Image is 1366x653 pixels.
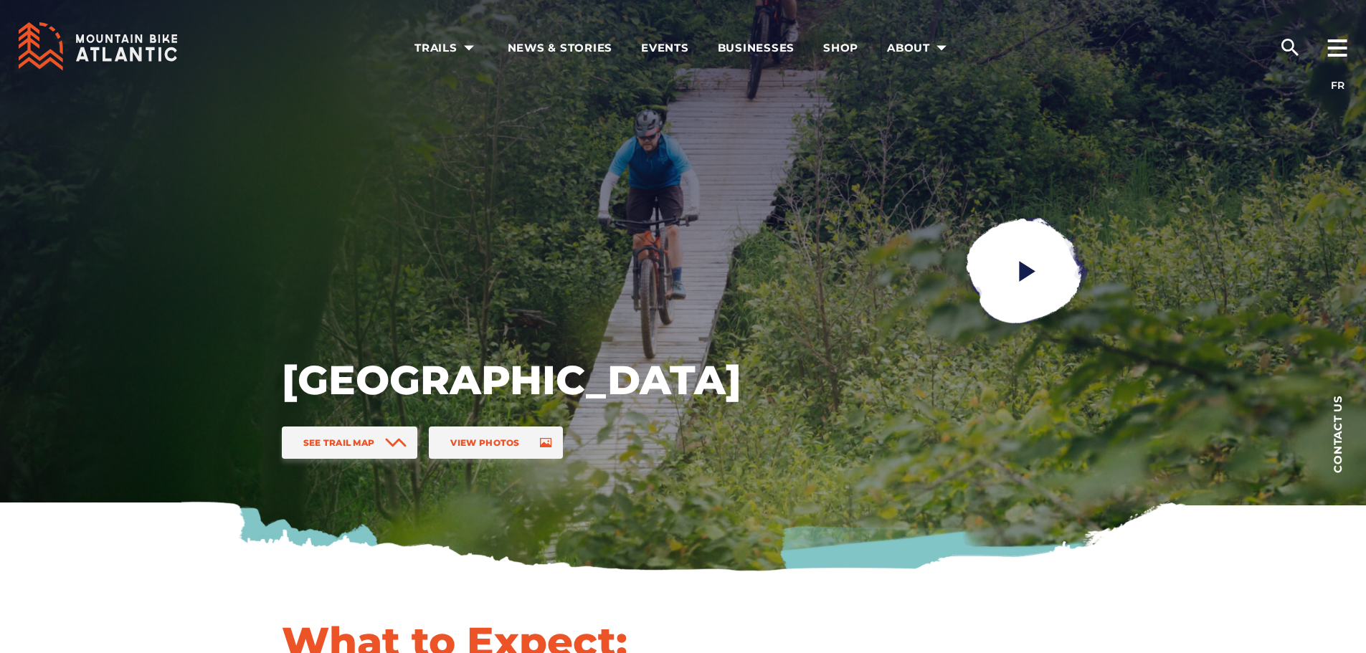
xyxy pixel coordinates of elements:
ion-icon: play [1014,258,1040,284]
span: About [887,41,952,55]
span: News & Stories [508,41,613,55]
ion-icon: arrow dropdown [459,38,479,58]
h1: [GEOGRAPHIC_DATA] [282,355,741,405]
a: View Photos [429,426,562,459]
span: Trails [414,41,479,55]
span: Businesses [718,41,795,55]
span: View Photos [450,437,519,448]
ion-icon: arrow dropdown [931,38,952,58]
ion-icon: search [1279,36,1301,59]
span: Shop [823,41,858,55]
span: See Trail Map [303,437,375,448]
a: See Trail Map [282,426,418,459]
span: Events [641,41,689,55]
a: FR [1331,79,1344,92]
a: Contact us [1309,373,1366,495]
span: Contact us [1332,395,1343,473]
